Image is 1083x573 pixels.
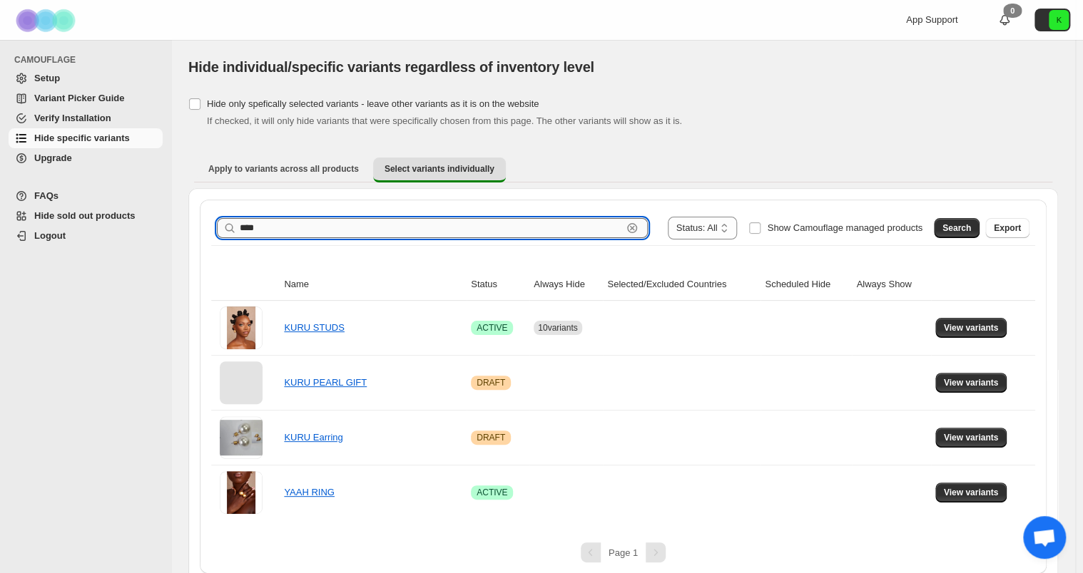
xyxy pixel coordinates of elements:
[188,59,594,75] span: Hide individual/specific variants regardless of inventory level
[935,318,1007,338] button: View variants
[477,377,505,388] span: DRAFT
[284,487,335,497] a: YAAH RING
[1023,516,1066,559] div: Open chat
[944,487,999,498] span: View variants
[34,230,66,241] span: Logout
[14,54,164,66] span: CAMOUFLAGE
[935,428,1007,448] button: View variants
[942,222,971,234] span: Search
[538,323,577,333] span: 10 variants
[994,222,1021,234] span: Export
[1034,9,1070,31] button: Avatar with initials K
[1003,4,1022,18] div: 0
[609,547,638,558] span: Page 1
[477,322,507,334] span: ACTIVE
[767,222,922,233] span: Show Camouflage managed products
[9,226,163,246] a: Logout
[529,269,603,301] th: Always Hide
[9,186,163,206] a: FAQs
[467,269,529,301] th: Status
[935,482,1007,502] button: View variants
[11,1,83,40] img: Camouflage
[944,432,999,443] span: View variants
[34,113,111,123] span: Verify Installation
[477,487,507,498] span: ACTIVE
[934,218,980,238] button: Search
[34,153,72,163] span: Upgrade
[852,269,930,301] th: Always Show
[997,13,1012,27] a: 0
[935,373,1007,393] button: View variants
[34,73,60,83] span: Setup
[284,377,367,388] a: KURU PEARL GIFT
[985,218,1029,238] button: Export
[906,14,957,25] span: App Support
[9,68,163,88] a: Setup
[284,432,342,443] a: KURU Earring
[207,115,682,126] span: If checked, it will only hide variants that were specifically chosen from this page. The other va...
[34,93,124,103] span: Variant Picker Guide
[34,190,59,201] span: FAQs
[1056,16,1062,24] text: K
[625,221,639,235] button: Clear
[197,158,370,180] button: Apply to variants across all products
[9,88,163,108] a: Variant Picker Guide
[284,322,345,333] a: KURU STUDS
[9,148,163,168] a: Upgrade
[9,108,163,128] a: Verify Installation
[9,128,163,148] a: Hide specific variants
[9,206,163,226] a: Hide sold out products
[944,322,999,334] span: View variants
[603,269,761,301] th: Selected/Excluded Countries
[944,377,999,388] span: View variants
[34,210,136,221] span: Hide sold out products
[280,269,467,301] th: Name
[208,163,359,175] span: Apply to variants across all products
[207,98,539,109] span: Hide only spefically selected variants - leave other variants as it is on the website
[761,269,852,301] th: Scheduled Hide
[211,542,1035,562] nav: Pagination
[373,158,506,182] button: Select variants individually
[385,163,494,175] span: Select variants individually
[477,432,505,443] span: DRAFT
[1049,10,1069,30] span: Avatar with initials K
[34,133,130,143] span: Hide specific variants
